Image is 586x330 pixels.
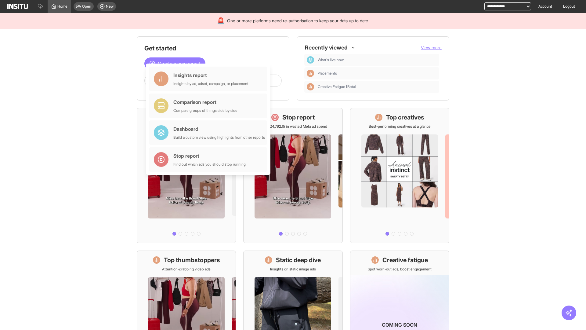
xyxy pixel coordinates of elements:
button: View more [421,45,442,51]
p: Best-performing creatives at a glance [369,124,431,129]
span: Placements [318,71,337,76]
h1: Static deep dive [276,256,321,264]
div: Comparison report [173,98,237,106]
div: Insights [307,70,314,77]
div: Find out which ads you should stop running [173,162,246,167]
div: Insights [307,83,314,90]
img: Logo [7,4,28,9]
span: One or more platforms need re-authorisation to keep your data up to date. [227,18,369,24]
h1: Get started [144,44,282,53]
a: Top creativesBest-performing creatives at a glance [350,108,449,243]
span: New [106,4,114,9]
h1: Stop report [282,113,315,122]
div: Dashboard [307,56,314,64]
span: Home [57,4,67,9]
span: Creative Fatigue [Beta] [318,84,356,89]
a: Stop reportSave £24,792.15 in wasted Meta ad spend [243,108,342,243]
p: Insights on static image ads [270,267,316,272]
span: View more [421,45,442,50]
div: 🚨 [217,16,225,25]
div: Build a custom view using highlights from other reports [173,135,265,140]
span: Creative Fatigue [Beta] [318,84,437,89]
p: Save £24,792.15 in wasted Meta ad spend [259,124,327,129]
h1: Top thumbstoppers [164,256,220,264]
h1: Top creatives [386,113,424,122]
span: Placements [318,71,437,76]
span: What's live now [318,57,344,62]
div: Insights by ad, adset, campaign, or placement [173,81,248,86]
button: Create a new report [144,57,205,70]
div: Compare groups of things side by side [173,108,237,113]
p: Attention-grabbing video ads [162,267,211,272]
div: Stop report [173,152,246,159]
a: What's live nowSee all active ads instantly [137,108,236,243]
span: Create a new report [158,60,201,67]
div: Dashboard [173,125,265,133]
span: What's live now [318,57,437,62]
div: Insights report [173,71,248,79]
span: Open [82,4,91,9]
